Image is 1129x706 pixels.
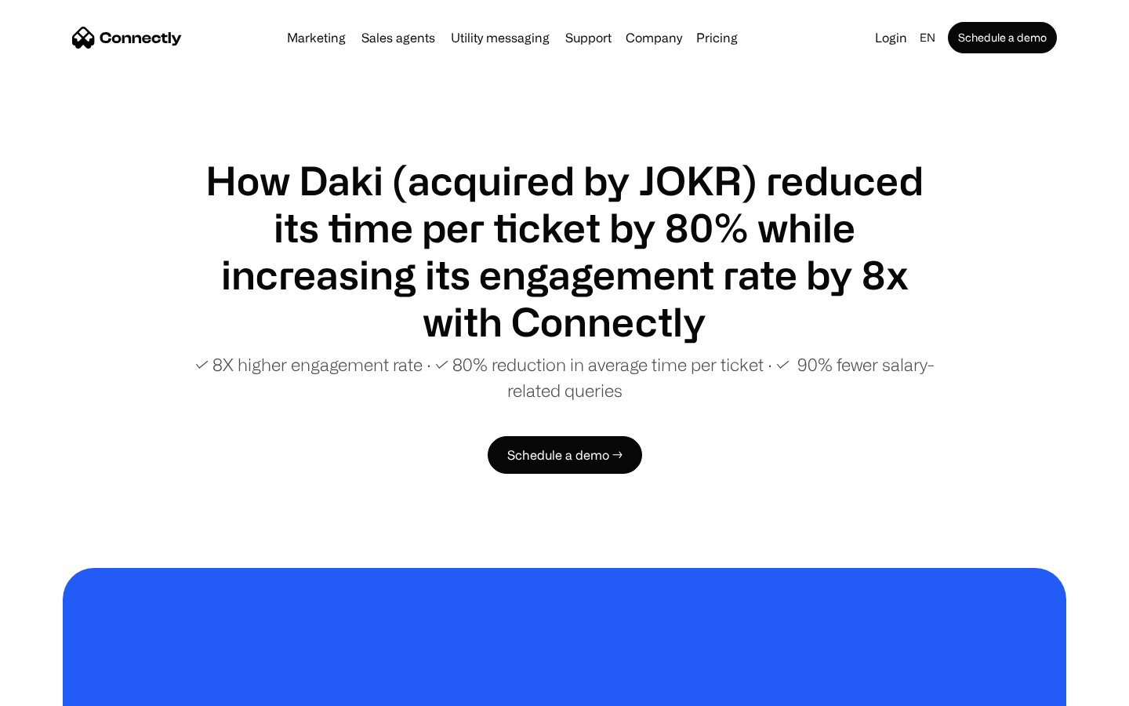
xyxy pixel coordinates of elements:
[445,31,556,44] a: Utility messaging
[920,27,935,49] div: en
[31,679,94,701] ul: Language list
[690,31,744,44] a: Pricing
[355,31,441,44] a: Sales agents
[948,22,1057,53] a: Schedule a demo
[626,27,682,49] div: Company
[188,157,941,345] h1: How Daki (acquired by JOKR) reduced its time per ticket by 80% while increasing its engagement ra...
[559,31,618,44] a: Support
[488,436,642,474] a: Schedule a demo →
[16,677,94,701] aside: Language selected: English
[281,31,352,44] a: Marketing
[188,351,941,403] p: ✓ 8X higher engagement rate ∙ ✓ 80% reduction in average time per ticket ∙ ✓ 90% fewer salary-rel...
[869,27,913,49] a: Login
